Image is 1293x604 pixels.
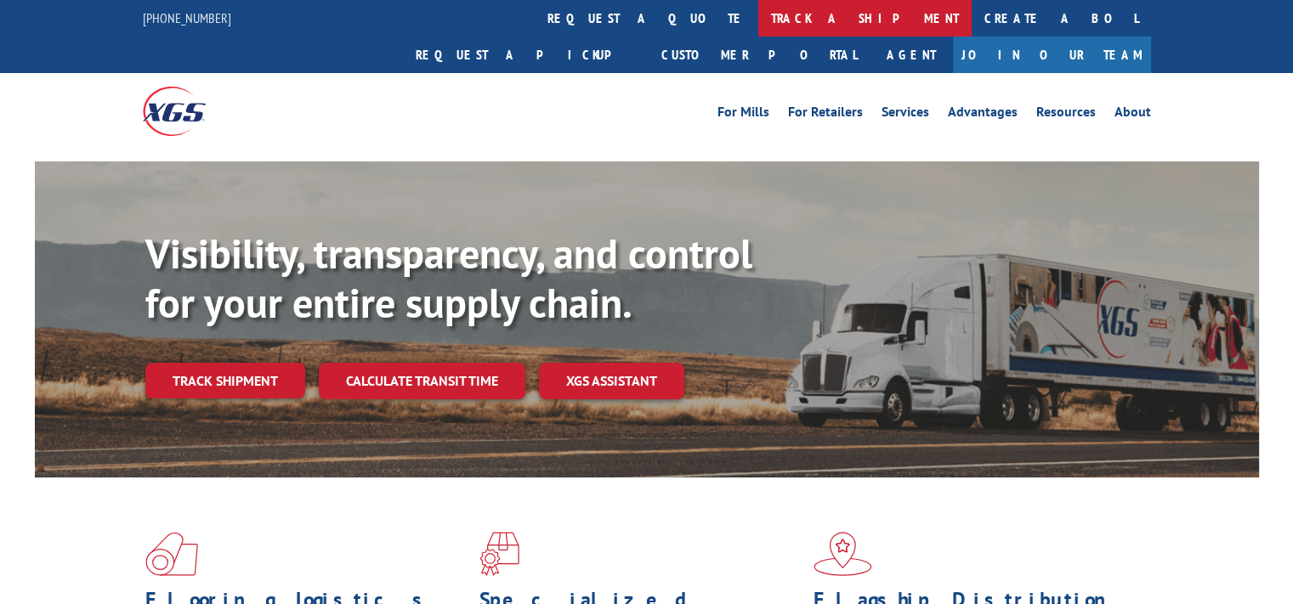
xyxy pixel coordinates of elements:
img: xgs-icon-flagship-distribution-model-red [814,532,872,576]
a: [PHONE_NUMBER] [143,9,231,26]
a: For Retailers [788,105,863,124]
a: About [1114,105,1151,124]
a: Track shipment [145,363,305,398]
a: XGS ASSISTANT [539,363,684,399]
img: xgs-icon-focused-on-flooring-red [479,532,519,576]
a: For Mills [717,105,769,124]
a: Customer Portal [649,37,870,73]
img: xgs-icon-total-supply-chain-intelligence-red [145,532,198,576]
a: Services [882,105,929,124]
a: Calculate transit time [319,363,525,399]
a: Join Our Team [953,37,1151,73]
a: Request a pickup [403,37,649,73]
b: Visibility, transparency, and control for your entire supply chain. [145,227,752,329]
a: Agent [870,37,953,73]
a: Advantages [948,105,1018,124]
a: Resources [1036,105,1096,124]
